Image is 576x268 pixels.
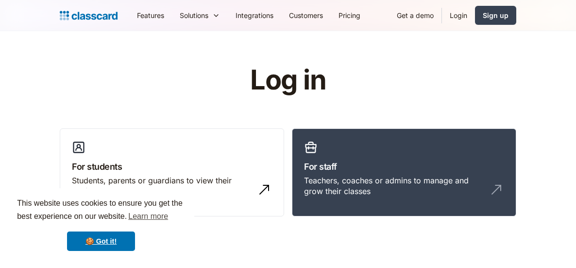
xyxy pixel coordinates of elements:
[60,9,118,22] a: home
[180,10,208,20] div: Solutions
[72,160,272,173] h3: For students
[172,4,228,26] div: Solutions
[331,4,368,26] a: Pricing
[134,65,442,95] h1: Log in
[292,128,516,217] a: For staffTeachers, coaches or admins to manage and grow their classes
[304,160,504,173] h3: For staff
[17,197,185,224] span: This website uses cookies to ensure you get the best experience on our website.
[67,232,135,251] a: dismiss cookie message
[60,128,284,217] a: For studentsStudents, parents or guardians to view their profile and manage bookings
[228,4,281,26] a: Integrations
[72,175,253,197] div: Students, parents or guardians to view their profile and manage bookings
[8,188,194,260] div: cookieconsent
[389,4,441,26] a: Get a demo
[129,4,172,26] a: Features
[304,175,485,197] div: Teachers, coaches or admins to manage and grow their classes
[475,6,516,25] a: Sign up
[127,209,169,224] a: learn more about cookies
[281,4,331,26] a: Customers
[483,10,508,20] div: Sign up
[442,4,475,26] a: Login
